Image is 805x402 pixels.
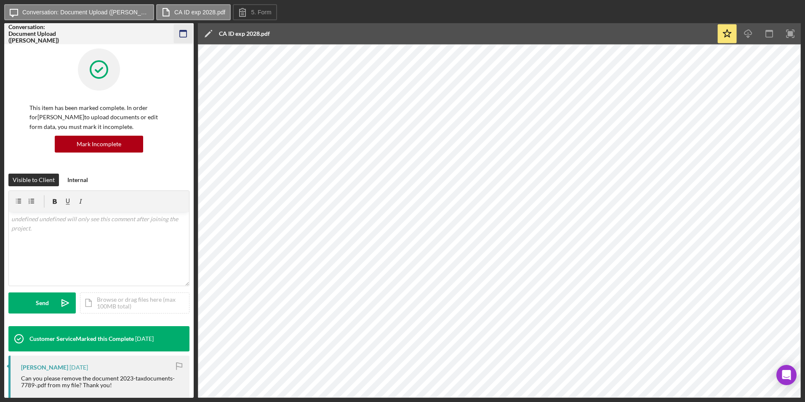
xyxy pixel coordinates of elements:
[77,136,121,153] div: Mark Incomplete
[8,174,59,186] button: Visible to Client
[219,30,270,37] div: CA ID exp 2028.pdf
[4,4,154,20] button: Conversation: Document Upload ([PERSON_NAME])
[22,9,149,16] label: Conversation: Document Upload ([PERSON_NAME])
[13,174,55,186] div: Visible to Client
[55,136,143,153] button: Mark Incomplete
[174,9,225,16] label: CA ID exp 2028.pdf
[29,103,168,131] p: This item has been marked complete. In order for [PERSON_NAME] to upload documents or edit form d...
[21,364,68,371] div: [PERSON_NAME]
[21,375,181,389] div: Can you please remove the document 2023-taxdocuments-7789-.pdf from my file? Thank you!
[8,24,67,44] div: Conversation: Document Upload ([PERSON_NAME])
[156,4,231,20] button: CA ID exp 2028.pdf
[36,292,49,314] div: Send
[251,9,271,16] label: 5. Form
[67,174,88,186] div: Internal
[69,364,88,371] time: 2025-09-25 18:01
[8,292,76,314] button: Send
[63,174,92,186] button: Internal
[29,335,134,342] div: Customer Service Marked this Complete
[233,4,277,20] button: 5. Form
[776,365,797,385] div: Open Intercom Messenger
[135,335,154,342] time: 2025-09-25 18:33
